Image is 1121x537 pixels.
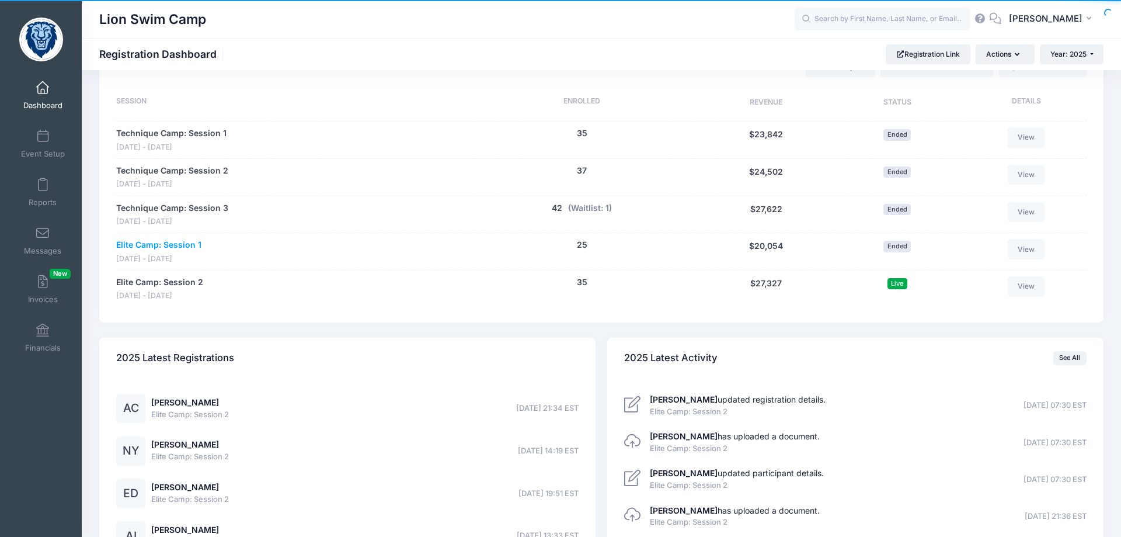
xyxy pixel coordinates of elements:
[151,397,219,407] a: [PERSON_NAME]
[1009,12,1082,25] span: [PERSON_NAME]
[116,394,145,423] div: AC
[1025,511,1087,522] span: [DATE] 21:36 EST
[1053,351,1087,365] a: See All
[1050,50,1087,58] span: Year: 2025
[116,239,201,251] a: Elite Camp: Session 1
[116,142,227,153] span: [DATE] - [DATE]
[465,96,698,110] div: Enrolled
[116,96,465,110] div: Session
[1023,474,1087,486] span: [DATE] 07:30 EST
[15,75,71,116] a: Dashboard
[698,165,834,190] div: $24,502
[976,44,1034,64] button: Actions
[883,204,911,215] span: Ended
[116,341,234,375] h4: 2025 Latest Registrations
[99,6,206,33] h1: Lion Swim Camp
[15,220,71,261] a: Messages
[151,494,229,505] span: Elite Camp: Session 2
[15,317,71,358] a: Financials
[568,202,612,214] button: (Waitlist: 1)
[886,44,970,64] a: Registration Link
[116,59,184,71] span: 2025 Sessions
[116,202,228,214] a: Technique Camp: Session 3
[883,129,911,140] span: Ended
[25,343,61,353] span: Financials
[151,409,229,421] span: Elite Camp: Session 2
[698,202,834,227] div: $27,622
[650,505,820,515] a: [PERSON_NAME]has uploaded a document.
[151,451,229,463] span: Elite Camp: Session 2
[577,127,587,140] button: 35
[883,241,911,252] span: Ended
[960,96,1087,110] div: Details
[15,172,71,213] a: Reports
[518,445,579,457] span: [DATE] 14:19 EST
[650,394,718,404] strong: [PERSON_NAME]
[1008,239,1045,259] a: View
[577,165,587,177] button: 37
[29,198,57,207] span: Reports
[151,439,219,449] a: [PERSON_NAME]
[116,290,203,302] span: [DATE] - [DATE]
[23,101,62,110] span: Dashboard
[151,482,219,492] a: [PERSON_NAME]
[650,480,824,491] span: Elite Camp: Session 2
[99,48,227,60] h1: Registration Dashboard
[116,404,145,414] a: AC
[116,446,145,456] a: NY
[1008,202,1045,222] a: View
[650,394,826,404] a: [PERSON_NAME]updated registration details.
[624,341,718,375] h4: 2025 Latest Activity
[24,246,61,256] span: Messages
[577,239,587,251] button: 25
[15,269,71,310] a: InvoicesNew
[650,443,820,455] span: Elite Camp: Session 2
[116,216,228,227] span: [DATE] - [DATE]
[698,239,834,264] div: $20,054
[21,149,65,159] span: Event Setup
[698,96,834,110] div: Revenue
[151,525,219,535] a: [PERSON_NAME]
[1008,127,1045,147] a: View
[116,179,228,190] span: [DATE] - [DATE]
[887,278,907,289] span: Live
[650,431,820,441] a: [PERSON_NAME]has uploaded a document.
[1023,437,1087,449] span: [DATE] 07:30 EST
[552,202,562,214] button: 42
[834,96,960,110] div: Status
[516,403,579,414] span: [DATE] 21:34 EST
[650,468,718,478] strong: [PERSON_NAME]
[19,18,63,61] img: Lion Swim Camp
[698,276,834,302] div: $27,327
[518,488,579,500] span: [DATE] 19:51 EST
[1023,400,1087,411] span: [DATE] 07:30 EST
[1001,6,1103,33] button: [PERSON_NAME]
[650,517,820,528] span: Elite Camp: Session 2
[1040,44,1103,64] button: Year: 2025
[795,8,970,31] input: Search by First Name, Last Name, or Email...
[1008,165,1045,185] a: View
[650,431,718,441] strong: [PERSON_NAME]
[883,167,911,178] span: Ended
[650,406,826,418] span: Elite Camp: Session 2
[116,165,228,177] a: Technique Camp: Session 2
[698,127,834,153] div: $23,842
[116,479,145,508] div: ED
[116,489,145,499] a: ED
[577,276,587,289] button: 35
[28,295,58,304] span: Invoices
[15,123,71,164] a: Event Setup
[650,468,824,478] a: [PERSON_NAME]updated participant details.
[1008,276,1045,296] a: View
[116,254,201,265] span: [DATE] - [DATE]
[116,276,203,289] a: Elite Camp: Session 2
[116,127,227,140] a: Technique Camp: Session 1
[650,505,718,515] strong: [PERSON_NAME]
[50,269,71,279] span: New
[116,436,145,466] div: NY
